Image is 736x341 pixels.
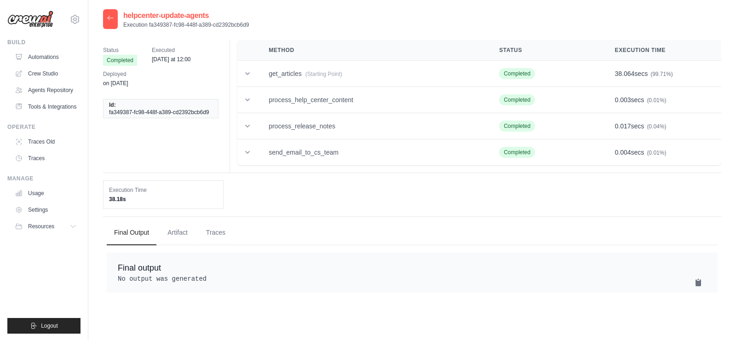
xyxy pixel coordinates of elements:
[123,21,249,29] p: Execution fa349387-fc98-448f-a389-cd2392bcb6d9
[152,56,191,63] time: September 28, 2025 at 12:00 PST
[499,94,535,105] span: Completed
[7,123,80,131] div: Operate
[11,134,80,149] a: Traces Old
[615,70,635,77] span: 38.064
[11,50,80,64] a: Automations
[160,220,195,245] button: Artifact
[488,40,604,61] th: Status
[11,151,80,166] a: Traces
[604,113,721,139] td: secs
[7,39,80,46] div: Build
[103,80,128,87] time: August 6, 2025 at 17:17 PST
[258,139,488,166] td: send_email_to_cs_team
[305,71,342,77] span: (Starting Point)
[7,318,80,334] button: Logout
[107,220,156,245] button: Final Output
[123,10,249,21] h2: helpcenter-update-agents
[103,55,137,66] span: Completed
[103,46,137,55] span: Status
[7,175,80,182] div: Manage
[11,99,80,114] a: Tools & Integrations
[647,97,666,104] span: (0.01%)
[647,123,666,130] span: (0.04%)
[11,202,80,217] a: Settings
[499,121,535,132] span: Completed
[258,61,488,87] td: get_articles
[604,87,721,113] td: secs
[41,322,58,329] span: Logout
[604,61,721,87] td: secs
[118,263,161,272] span: Final output
[11,219,80,234] button: Resources
[615,149,631,156] span: 0.004
[615,122,631,130] span: 0.017
[109,186,218,194] dt: Execution Time
[499,147,535,158] span: Completed
[650,71,673,77] span: (99.71%)
[258,40,488,61] th: Method
[11,83,80,98] a: Agents Repository
[109,101,116,109] span: Id:
[11,66,80,81] a: Crew Studio
[604,40,721,61] th: Execution Time
[11,186,80,201] a: Usage
[109,196,218,203] dd: 38.18s
[258,113,488,139] td: process_release_notes
[118,274,707,283] pre: No output was generated
[604,139,721,166] td: secs
[615,96,631,104] span: 0.003
[109,109,209,116] span: fa349387-fc98-448f-a389-cd2392bcb6d9
[258,87,488,113] td: process_help_center_content
[152,46,191,55] span: Executed
[199,220,233,245] button: Traces
[103,69,128,79] span: Deployed
[499,68,535,79] span: Completed
[647,150,666,156] span: (0.01%)
[7,11,53,28] img: Logo
[28,223,54,230] span: Resources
